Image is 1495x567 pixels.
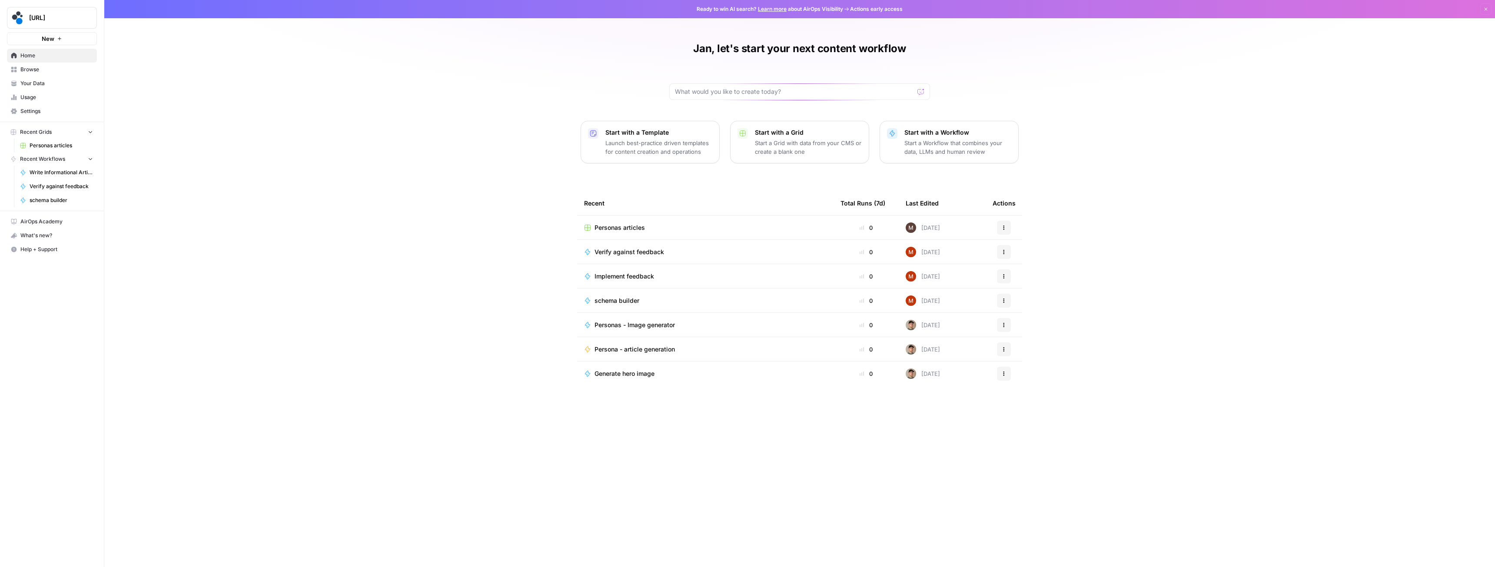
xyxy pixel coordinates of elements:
button: What's new? [7,229,97,242]
img: vrw3c2i85bxreej33hwq2s6ci9t1 [906,247,916,257]
button: Recent Grids [7,126,97,139]
a: Personas articles [584,223,827,232]
p: Start with a Workflow [904,128,1011,137]
button: Start with a WorkflowStart a Workflow that combines your data, LLMs and human review [880,121,1019,163]
a: Personas - Image generator [584,321,827,329]
a: Verify against feedback [584,248,827,256]
img: me7fa68ukemc78uw3j6a3hsqd9nn [906,222,916,233]
p: Start a Grid with data from your CMS or create a blank one [755,139,862,156]
div: Recent [584,191,827,215]
span: Implement feedback [595,272,654,281]
img: bpsmmg7ns9rlz03fz0nd196eddmi [906,344,916,355]
span: schema builder [595,296,639,305]
span: Actions early access [850,5,903,13]
span: New [42,34,54,43]
span: Write Informational Article Outline [30,169,93,176]
div: [DATE] [906,368,940,379]
div: [DATE] [906,271,940,282]
img: bpsmmg7ns9rlz03fz0nd196eddmi [906,368,916,379]
div: 0 [841,345,892,354]
div: Last Edited [906,191,939,215]
span: Recent Workflows [20,155,65,163]
a: Implement feedback [584,272,827,281]
span: Persona - article generation [595,345,675,354]
button: New [7,32,97,45]
span: AirOps Academy [20,218,93,225]
div: [DATE] [906,222,940,233]
div: Actions [993,191,1016,215]
div: 0 [841,321,892,329]
p: Start with a Template [605,128,712,137]
img: bpsmmg7ns9rlz03fz0nd196eddmi [906,320,916,330]
p: Launch best-practice driven templates for content creation and operations [605,139,712,156]
button: Help + Support [7,242,97,256]
a: schema builder [16,193,97,207]
div: 0 [841,272,892,281]
span: Browse [20,66,93,73]
p: Start with a Grid [755,128,862,137]
a: AirOps Academy [7,215,97,229]
input: What would you like to create today? [675,87,914,96]
img: vrw3c2i85bxreej33hwq2s6ci9t1 [906,295,916,306]
button: Workspace: spot.ai [7,7,97,29]
a: Write Informational Article Outline [16,166,97,179]
span: Home [20,52,93,60]
a: Usage [7,90,97,104]
div: [DATE] [906,344,940,355]
span: Personas articles [595,223,645,232]
span: Verify against feedback [30,182,93,190]
span: [URL] [29,13,82,22]
a: Your Data [7,76,97,90]
img: vrw3c2i85bxreej33hwq2s6ci9t1 [906,271,916,282]
div: Total Runs (7d) [841,191,885,215]
a: Learn more [758,6,787,12]
div: 0 [841,369,892,378]
span: Help + Support [20,245,93,253]
button: Recent Workflows [7,153,97,166]
a: Personas articles [16,139,97,153]
span: Personas - Image generator [595,321,675,329]
span: Recent Grids [20,128,52,136]
span: Verify against feedback [595,248,664,256]
span: Your Data [20,80,93,87]
div: What's new? [7,229,96,242]
a: Verify against feedback [16,179,97,193]
div: [DATE] [906,247,940,257]
span: Personas articles [30,142,93,149]
h1: Jan, let's start your next content workflow [693,42,906,56]
a: Persona - article generation [584,345,827,354]
span: Ready to win AI search? about AirOps Visibility [697,5,843,13]
a: Home [7,49,97,63]
span: schema builder [30,196,93,204]
a: schema builder [584,296,827,305]
div: 0 [841,223,892,232]
p: Start a Workflow that combines your data, LLMs and human review [904,139,1011,156]
div: [DATE] [906,295,940,306]
div: 0 [841,248,892,256]
img: spot.ai Logo [10,10,26,26]
span: Settings [20,107,93,115]
button: Start with a GridStart a Grid with data from your CMS or create a blank one [730,121,869,163]
button: Start with a TemplateLaunch best-practice driven templates for content creation and operations [581,121,720,163]
span: Usage [20,93,93,101]
a: Browse [7,63,97,76]
a: Generate hero image [584,369,827,378]
div: 0 [841,296,892,305]
div: [DATE] [906,320,940,330]
span: Generate hero image [595,369,654,378]
a: Settings [7,104,97,118]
